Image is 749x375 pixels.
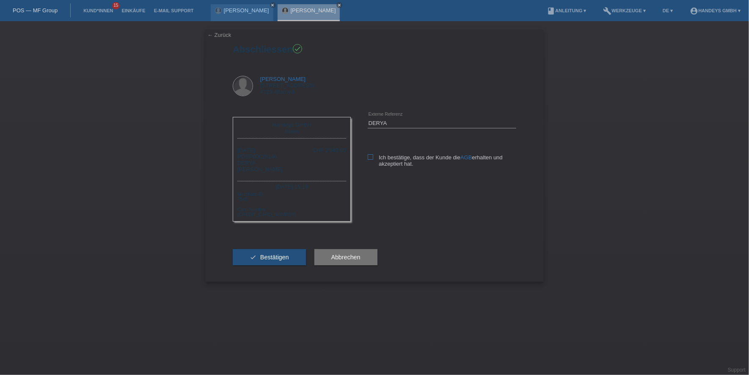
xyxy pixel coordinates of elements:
[460,154,472,161] a: AGB
[207,32,231,38] a: ← Zurück
[294,45,301,53] i: check
[260,254,289,261] span: Bestätigen
[260,76,306,82] a: [PERSON_NAME]
[150,8,198,13] a: E-Mail Support
[237,147,283,172] div: [DATE] POSP00028146 [PERSON_NAME]
[728,367,746,373] a: Support
[237,181,346,191] div: [DATE] 15:19
[599,8,650,13] a: buildWerkzeuge ▾
[271,3,275,7] i: close
[13,7,58,14] a: POS — MF Group
[250,254,256,261] i: check
[336,2,342,8] a: close
[686,8,745,13] a: account_circleHandeys GmbH ▾
[603,7,612,15] i: build
[224,7,269,14] a: [PERSON_NAME]
[112,2,120,9] span: 15
[233,44,516,55] h1: Abschliessen
[117,8,149,13] a: Einkäufe
[237,160,256,166] span: DERYA
[270,2,276,8] a: close
[368,154,516,167] label: Ich bestätige, dass der Kunde die erhalten und akzeptiert hat.
[690,7,698,15] i: account_circle
[233,249,306,265] button: check Bestätigen
[542,8,590,13] a: bookAnleitung ▾
[240,128,344,134] div: Baden
[547,7,555,15] i: book
[237,191,346,217] div: Merchant-ID: 7545 Card-Number: [CREDIT_CARD_NUMBER]
[658,8,677,13] a: DE ▾
[240,122,344,128] div: Handeys GmbH
[312,147,346,153] div: CHF 2'040.00
[331,254,361,261] span: Abbrechen
[291,7,336,14] a: [PERSON_NAME]
[337,3,341,7] i: close
[79,8,117,13] a: Kund*innen
[314,249,377,265] button: Abbrechen
[260,76,315,95] div: [STREET_ADDRESS] 4123 Allschwil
